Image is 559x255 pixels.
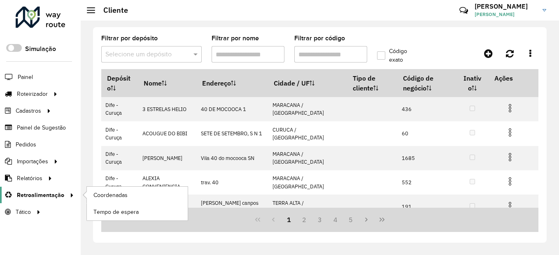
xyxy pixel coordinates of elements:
th: Código de negócio [398,70,456,97]
th: Cidade / UF [268,70,347,97]
td: MARACANA / [GEOGRAPHIC_DATA] [268,146,347,170]
td: trav. 40 [196,170,268,195]
button: Last Page [374,212,390,227]
h2: Cliente [95,6,128,15]
button: 3 [312,212,328,227]
th: Tipo de cliente [347,70,397,97]
span: Cadastros [16,107,41,115]
td: ACOUGUE DO BIBI [138,121,197,146]
span: Tático [16,208,31,216]
th: Ações [489,70,538,87]
td: ALEXIA CONVENIENCIA [138,170,197,195]
td: 3 ESTRELAS HELIO [138,97,197,121]
button: 2 [296,212,312,227]
td: Dife - Curuça [101,121,138,146]
span: Tempo de espera [93,208,139,216]
td: 1685 [398,146,456,170]
td: Vila 40 do mocooca SN [196,146,268,170]
a: Contato Rápido [455,2,473,19]
th: Inativo [456,70,489,97]
span: Importações [17,157,48,166]
td: MARACANA / [GEOGRAPHIC_DATA] [268,97,347,121]
td: 60 [398,121,456,146]
button: 5 [343,212,359,227]
span: Retroalimentação [17,191,64,199]
span: Pedidos [16,140,36,149]
button: Next Page [359,212,374,227]
span: Painel [18,73,33,81]
button: 1 [281,212,297,227]
th: Depósito [101,70,138,97]
td: 40 DE MOCOOCA 1 [196,97,268,121]
td: 552 [398,170,456,195]
label: Filtrar por nome [212,33,259,43]
a: Coordenadas [87,187,188,203]
th: Endereço [196,70,268,97]
label: Filtrar por código [294,33,345,43]
td: [PERSON_NAME] [138,146,197,170]
td: Dife - Curuça [101,170,138,195]
td: CURUCA / [GEOGRAPHIC_DATA] [268,121,347,146]
span: Relatórios [17,174,42,183]
span: [PERSON_NAME] [475,11,536,18]
td: Dife - Curuça [101,146,138,170]
td: 436 [398,97,456,121]
span: Painel de Sugestão [17,123,66,132]
td: MARACANA / [GEOGRAPHIC_DATA] [268,170,347,195]
td: [PERSON_NAME] canpos 135 [196,195,268,219]
td: TERRA ALTA / [GEOGRAPHIC_DATA] [268,195,347,219]
td: SETE DE SETEMBRO, S N 1 [196,121,268,146]
span: Coordenadas [93,191,128,199]
span: Roteirizador [17,90,48,98]
a: Tempo de espera [87,204,188,220]
h3: [PERSON_NAME] [475,2,536,10]
td: Dife - Curuça [101,97,138,121]
label: Código exato [377,47,422,64]
button: 4 [328,212,343,227]
th: Nome [138,70,197,97]
label: Simulação [25,44,56,54]
td: 191 [398,195,456,219]
label: Filtrar por depósito [101,33,158,43]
